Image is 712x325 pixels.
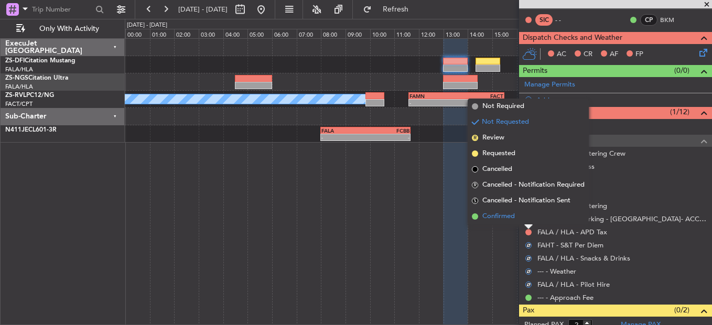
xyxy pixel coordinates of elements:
div: 01:00 [150,29,175,38]
span: FP [635,49,643,60]
span: R [472,135,478,141]
div: [DATE] - [DATE] [127,21,167,30]
span: (0/0) [674,65,689,76]
span: Cancelled - Notification Sent [482,196,570,206]
span: N411JE [5,127,28,133]
div: SIC [535,14,553,26]
span: [DATE] - [DATE] [178,5,228,14]
span: ZS-DFI [5,58,25,64]
div: 04:00 [223,29,248,38]
div: 12:00 [419,29,444,38]
a: FAHT - S&T Per Diem [537,241,603,250]
div: - [321,134,365,140]
div: 05:00 [247,29,272,38]
div: - [456,100,503,106]
span: S [472,198,478,204]
div: 02:00 [174,29,199,38]
a: ZS-RVLPC12/NG [5,92,54,99]
div: - [409,100,457,106]
input: Trip Number [32,2,92,17]
span: Not Requested [482,117,529,127]
span: Not Required [482,101,524,112]
span: AF [610,49,618,60]
span: Only With Activity [27,25,111,32]
a: FALA / HLA - Parking - [GEOGRAPHIC_DATA]- ACC # 1800 [537,214,707,223]
a: BKM [660,15,684,25]
a: FALA / HLA - Snacks & Drinks [537,254,630,263]
span: R [472,182,478,188]
a: --- - Weather [537,267,576,276]
span: (0/2) [674,305,689,316]
div: 15:00 [492,29,517,38]
button: Refresh [358,1,421,18]
div: 08:00 [321,29,346,38]
div: FACT [456,93,503,99]
span: Refresh [374,6,418,13]
div: 11:00 [394,29,419,38]
div: 07:00 [297,29,321,38]
span: Requested [482,148,515,159]
span: Cancelled - Notification Required [482,180,585,190]
a: ZS-NGSCitation Ultra [5,75,68,81]
span: ZS-RVL [5,92,26,99]
div: FALA [321,127,365,134]
div: 09:00 [346,29,370,38]
div: 06:00 [272,29,297,38]
span: CR [584,49,592,60]
a: --- - Approach Fee [537,293,594,302]
div: FCBB [365,127,409,134]
span: Dispatch Checks and Weather [523,32,622,44]
div: 16:00 [517,29,542,38]
a: FALA/HLA [5,83,33,91]
div: - - [555,15,579,25]
span: Confirmed [482,211,515,222]
a: FALA / HLA - APD Tax [537,227,607,236]
div: 10:00 [370,29,395,38]
div: 13:00 [444,29,468,38]
div: FAMN [409,93,457,99]
button: Only With Activity [12,20,114,37]
span: AC [557,49,566,60]
span: Cancelled [482,164,512,175]
div: 00:00 [125,29,150,38]
a: N411JECL601-3R [5,127,57,133]
a: FACT/CPT [5,100,33,108]
span: Review [482,133,504,143]
span: (1/12) [670,106,689,117]
span: ZS-NGS [5,75,28,81]
div: 14:00 [468,29,492,38]
a: FALA/HLA [5,66,33,73]
span: Pax [523,305,534,317]
div: - [365,134,409,140]
a: FALA / HLA - Pilot Hire [537,280,610,289]
a: Manage Permits [524,80,575,90]
a: ZS-DFICitation Mustang [5,58,75,64]
div: 03:00 [199,29,223,38]
div: CP [640,14,657,26]
span: Permits [523,65,547,77]
div: Add new [536,95,707,104]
